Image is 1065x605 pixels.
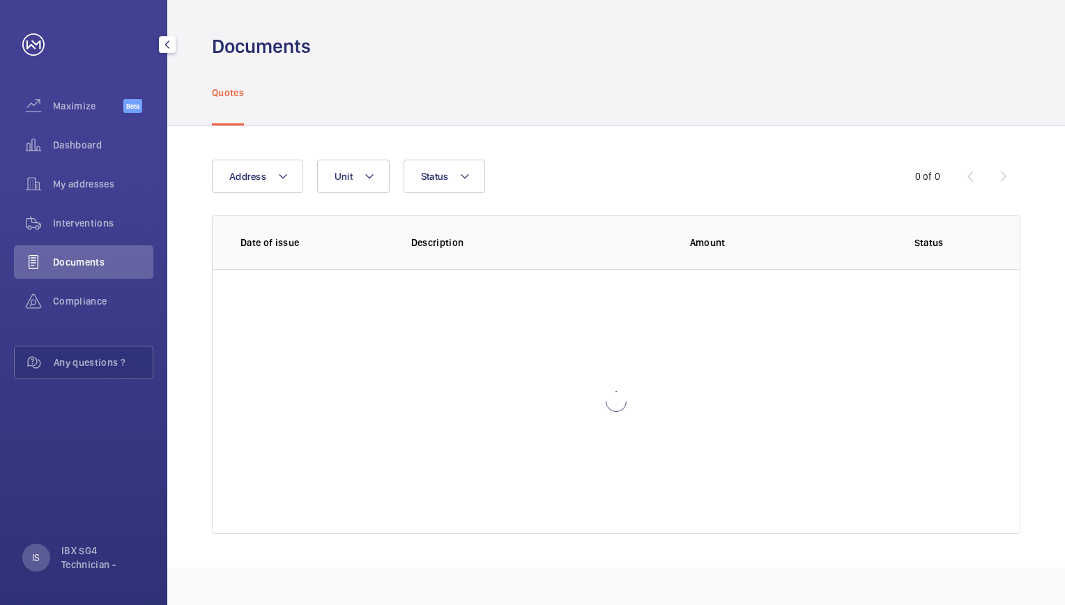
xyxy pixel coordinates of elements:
h1: Documents [212,33,311,59]
button: Status [404,160,486,193]
span: Documents [53,255,153,269]
button: Address [212,160,303,193]
span: Address [229,171,266,182]
p: Quotes [212,86,244,100]
span: Any questions ? [54,355,153,369]
button: Unit [317,160,390,193]
p: Amount [690,236,844,250]
p: Date of issue [240,236,389,250]
span: Status [421,171,449,182]
p: Description [411,236,668,250]
p: IS [32,551,40,565]
span: Beta [123,99,142,113]
span: My addresses [53,177,153,191]
span: Maximize [53,99,123,113]
div: 0 of 0 [915,169,940,183]
p: Status [866,236,992,250]
span: Interventions [53,216,153,230]
span: Compliance [53,294,153,308]
span: Dashboard [53,138,153,152]
span: Unit [335,171,353,182]
p: IBX SG4 Technician - [61,544,145,572]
